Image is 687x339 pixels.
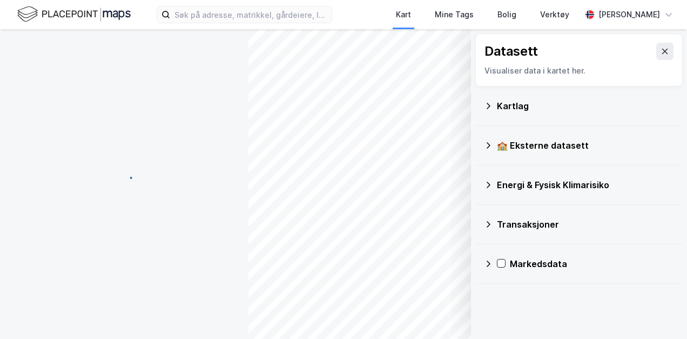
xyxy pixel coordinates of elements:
[497,8,516,21] div: Bolig
[497,139,674,152] div: 🏫 Eksterne datasett
[497,218,674,231] div: Transaksjoner
[17,5,131,24] img: logo.f888ab2527a4732fd821a326f86c7f29.svg
[484,64,673,77] div: Visualiser data i kartet her.
[170,6,332,23] input: Søk på adresse, matrikkel, gårdeiere, leietakere eller personer
[484,43,538,60] div: Datasett
[396,8,411,21] div: Kart
[633,287,687,339] iframe: Chat Widget
[540,8,569,21] div: Verktøy
[510,257,674,270] div: Markedsdata
[598,8,660,21] div: [PERSON_NAME]
[435,8,474,21] div: Mine Tags
[633,287,687,339] div: Kontrollprogram for chat
[497,178,674,191] div: Energi & Fysisk Klimarisiko
[497,99,674,112] div: Kartlag
[116,169,133,187] img: spinner.a6d8c91a73a9ac5275cf975e30b51cfb.svg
